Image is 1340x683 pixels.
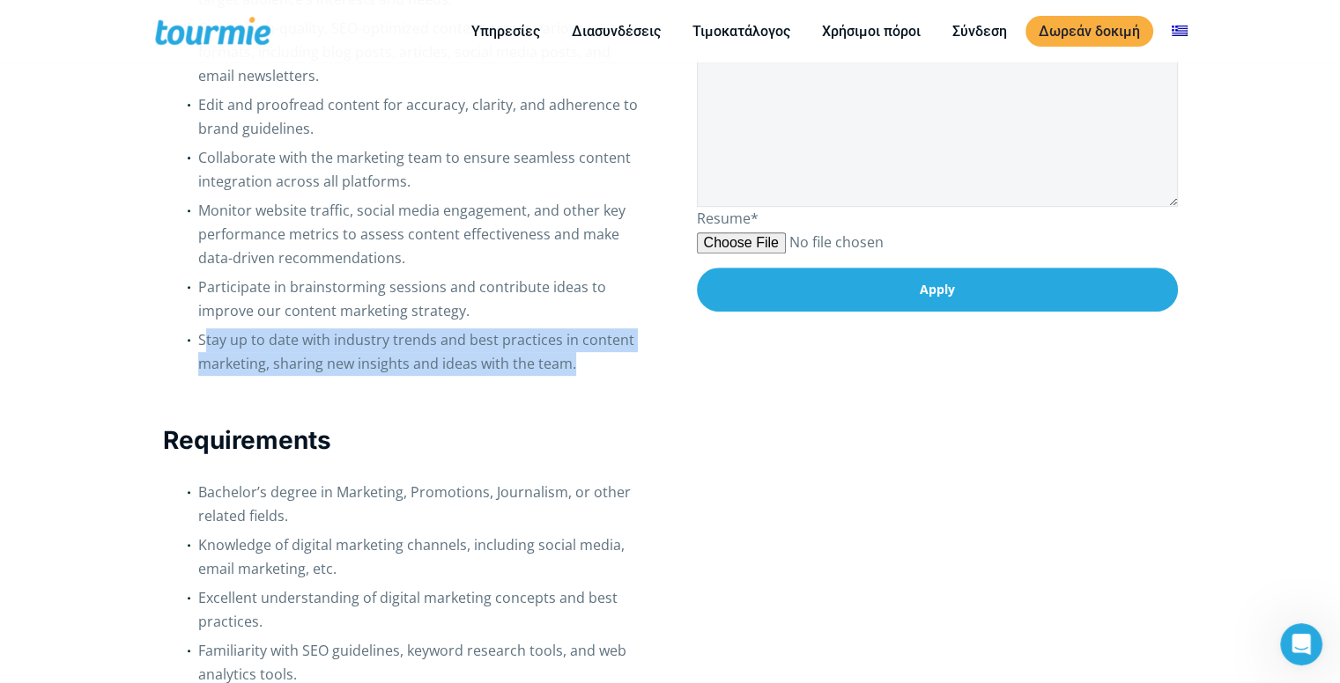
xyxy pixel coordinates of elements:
[559,20,674,42] a: Διασυνδέσεις
[198,95,638,138] span: Edit and proofread content for accuracy, clarity, and adherence to brand guidelines.
[198,588,618,631] span: Excellent understanding of digital marketing concepts and best practices.
[198,277,606,320] span: Participate in brainstorming sessions and contribute ideas to improve our content marketing strat...
[697,231,1002,254] input: Resume*
[1280,623,1322,665] iframe: Intercom live chat
[809,20,934,42] a: Χρήσιμοι πόροι
[679,20,803,42] a: Τιμοκατάλογος
[198,482,631,525] span: Bachelor’s degree in Marketing, Promotions, Journalism, or other related fields.
[198,201,626,268] span: Monitor website traffic, social media engagement, and other key performance metrics to assess con...
[163,423,644,458] h3: Requirements
[198,330,634,373] span: Stay up to date with industry trends and best practices in content marketing, sharing new insight...
[697,268,1178,312] input: Apply
[198,148,631,191] span: Collaborate with the marketing team to ensure seamless content integration across all platforms.
[458,20,553,42] a: Υπηρεσίες
[939,20,1020,42] a: Σύνδεση
[1025,16,1153,47] a: Δωρεάν δοκιμή
[198,535,625,578] span: Knowledge of digital marketing channels, including social media, email marketing, etc.
[697,209,1178,252] label: Resume*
